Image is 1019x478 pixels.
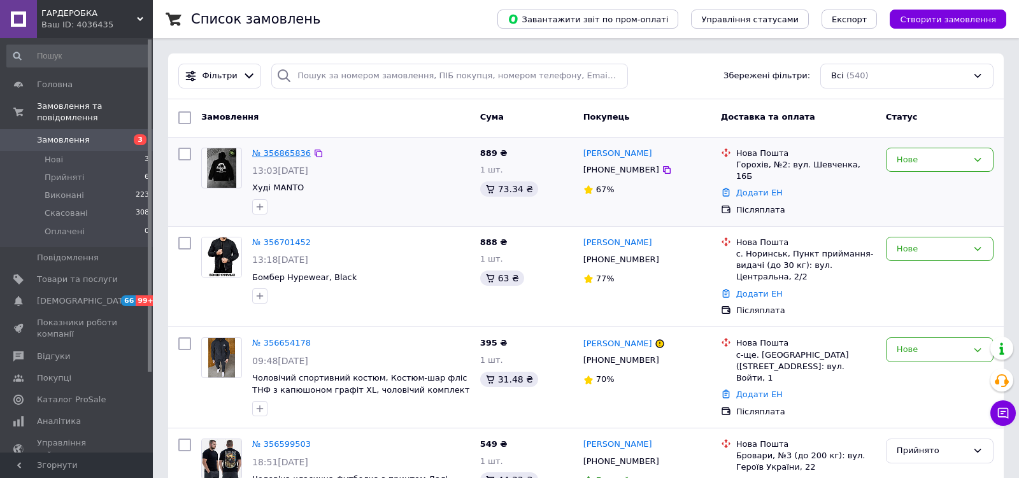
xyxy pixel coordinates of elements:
[45,207,88,219] span: Скасовані
[201,337,242,378] a: Фото товару
[583,237,652,249] a: [PERSON_NAME]
[831,70,844,82] span: Всі
[583,148,652,160] a: [PERSON_NAME]
[736,305,876,316] div: Післяплата
[480,165,503,174] span: 1 шт.
[480,271,524,286] div: 63 ₴
[736,289,783,299] a: Додати ЕН
[207,148,237,188] img: Фото товару
[145,172,149,183] span: 6
[37,134,90,146] span: Замовлення
[846,71,869,80] span: (540)
[480,439,508,449] span: 549 ₴
[37,101,153,123] span: Замовлення та повідомлення
[202,237,241,277] img: Фото товару
[736,148,876,159] div: Нова Пошта
[45,190,84,201] span: Виконані
[37,416,81,427] span: Аналітика
[201,237,242,278] a: Фото товару
[480,112,504,122] span: Cума
[596,374,615,384] span: 70%
[37,372,71,384] span: Покупці
[736,439,876,450] div: Нова Пошта
[145,154,149,165] span: 3
[480,254,503,264] span: 1 шт.
[900,15,996,24] span: Створити замовлення
[736,237,876,248] div: Нова Пошта
[596,274,615,283] span: 77%
[252,165,308,176] span: 13:03[DATE]
[37,295,131,307] span: [DEMOGRAPHIC_DATA]
[252,457,308,467] span: 18:51[DATE]
[736,450,876,473] div: Бровари, №3 (до 200 кг): вул. Героїв України, 22
[45,154,63,165] span: Нові
[691,10,809,29] button: Управління статусами
[37,252,99,264] span: Повідомлення
[736,349,876,384] div: с-ще. [GEOGRAPHIC_DATA] ([STREET_ADDRESS]: вул. Войти, 1
[136,295,157,306] span: 99+
[41,19,153,31] div: Ваш ID: 4036435
[252,183,304,192] span: Худі MANTO
[480,456,503,466] span: 1 шт.
[581,352,662,369] div: [PHONE_NUMBER]
[203,70,238,82] span: Фільтри
[37,79,73,90] span: Головна
[890,10,1006,29] button: Створити замовлення
[252,439,311,449] a: № 356599503
[497,10,678,29] button: Завантажити звіт по пром-оплаті
[736,159,876,182] div: Горохів, №2: вул. Шевченка, 16Б
[37,437,118,460] span: Управління сайтом
[877,14,1006,24] a: Створити замовлення
[134,134,146,145] span: 3
[480,181,538,197] div: 73.34 ₴
[480,355,503,365] span: 1 шт.
[897,243,967,256] div: Нове
[121,295,136,306] span: 66
[37,317,118,340] span: Показники роботи компанії
[832,15,867,24] span: Експорт
[736,337,876,349] div: Нова Пошта
[581,251,662,268] div: [PHONE_NUMBER]
[736,188,783,197] a: Додати ЕН
[145,226,149,237] span: 0
[6,45,150,67] input: Пошук
[583,112,630,122] span: Покупець
[41,8,137,19] span: ГАРДЕРОБКА
[897,153,967,167] div: Нове
[886,112,918,122] span: Статус
[252,373,469,395] a: Чоловічий спортивний костюм, Костюм-шар фліс ТНФ з капюшоном графіт XL, чоловічий комплект
[252,272,357,282] a: Бомбер Нypewear, Black
[581,162,662,178] div: [PHONE_NUMBER]
[508,13,668,25] span: Завантажити звіт по пром-оплаті
[37,274,118,285] span: Товари та послуги
[201,148,242,188] a: Фото товару
[136,207,149,219] span: 308
[596,185,615,194] span: 67%
[201,112,259,122] span: Замовлення
[480,372,538,387] div: 31.48 ₴
[583,338,652,350] a: [PERSON_NAME]
[136,190,149,201] span: 223
[736,204,876,216] div: Післяплата
[252,356,308,366] span: 09:48[DATE]
[45,172,84,183] span: Прийняті
[37,394,106,405] span: Каталог ProSale
[581,453,662,470] div: [PHONE_NUMBER]
[701,15,799,24] span: Управління статусами
[271,64,628,88] input: Пошук за номером замовлення, ПІБ покупця, номером телефону, Email, номером накладної
[723,70,810,82] span: Збережені фільтри:
[252,255,308,265] span: 13:18[DATE]
[480,148,508,158] span: 889 ₴
[990,400,1016,426] button: Чат з покупцем
[897,444,967,458] div: Прийнято
[822,10,878,29] button: Експорт
[480,338,508,348] span: 395 ₴
[252,237,311,247] a: № 356701452
[736,248,876,283] div: с. Норинськ, Пункт приймання-видачі (до 30 кг): вул. Центральна, 2/2
[45,226,85,237] span: Оплачені
[37,351,70,362] span: Відгуки
[252,148,311,158] a: № 356865836
[897,343,967,356] div: Нове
